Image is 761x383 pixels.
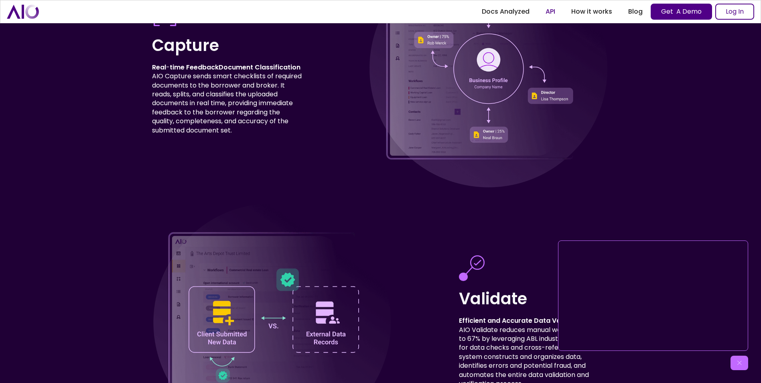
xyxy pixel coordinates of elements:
[620,4,651,19] a: Blog
[459,287,609,310] h2: Validate
[7,4,39,18] a: home
[538,4,563,19] a: API
[563,4,620,19] a: How it works
[152,63,166,72] strong: Real
[170,63,185,72] strong: time
[474,4,538,19] a: Docs Analyzed
[562,244,745,347] iframe: AIO - powering financial decision making
[459,316,587,325] strong: Efficient and Accurate Data Validation:
[152,34,302,57] h2: Capture
[651,4,712,20] a: Get A Demo
[186,63,300,72] strong: FeedbackDocument Classification
[152,63,302,135] p: - AIO Capture sends smart checklists of required documents to the borrower and broker. It reads, ...
[715,4,754,20] a: Log In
